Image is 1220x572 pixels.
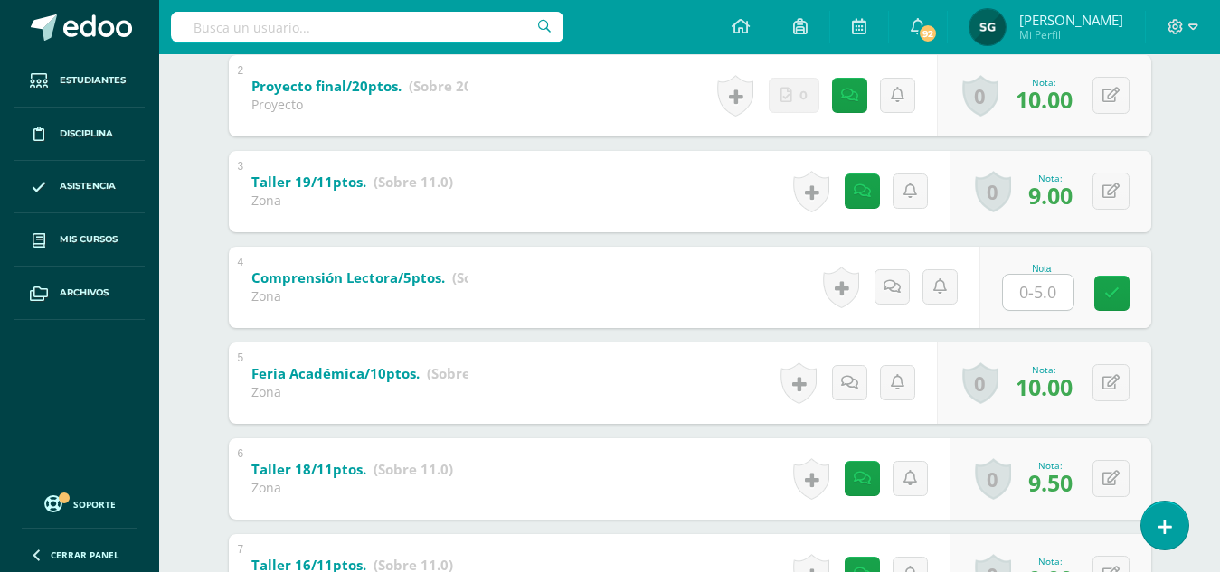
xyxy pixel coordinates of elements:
a: Taller 18/11ptos. (Sobre 11.0) [251,455,453,484]
span: Mis cursos [60,232,118,247]
span: Disciplina [60,127,113,141]
span: [PERSON_NAME] [1019,11,1123,29]
b: Proyecto final/20ptos. [251,77,402,95]
b: Feria Académica/10ptos. [251,364,420,382]
div: Zona [251,287,468,305]
input: Busca un usuario... [171,12,563,42]
a: Feria Académica/10ptos. (Sobre 10.0) [251,360,506,389]
b: Comprensión Lectora/5ptos. [251,268,445,286]
span: 10.00 [1016,371,1073,402]
strong: (Sobre 20.0) [409,77,488,95]
div: Nota [1002,264,1082,274]
a: Estudiantes [14,54,145,108]
div: Zona [251,192,453,209]
span: Soporte [73,498,116,511]
div: Nota: [1028,459,1073,472]
strong: (Sobre 5.0) [452,268,524,286]
b: Taller 18/11ptos. [251,460,366,478]
a: Proyecto final/20ptos. (Sobre 20.0) [251,72,488,101]
span: 9.00 [1028,180,1073,211]
div: Nota: [1028,172,1073,184]
input: 0-5.0 [1003,275,1073,310]
a: Disciplina [14,108,145,161]
a: Asistencia [14,161,145,214]
span: Cerrar panel [51,549,119,561]
a: 0 [975,458,1011,500]
b: Taller 19/11ptos. [251,173,366,191]
a: Comprensión Lectora/5ptos. (Sobre 5.0) [251,264,524,293]
a: 0 [962,75,998,117]
a: Archivos [14,267,145,320]
a: Soporte [22,491,137,515]
span: 10.00 [1016,84,1073,115]
div: Nota: [1016,363,1073,376]
span: 0 [799,79,808,112]
span: 92 [918,23,938,43]
span: Archivos [60,286,109,300]
strong: (Sobre 11.0) [374,173,453,191]
span: Asistencia [60,179,116,193]
div: Zona [251,479,453,496]
span: Mi Perfil [1019,27,1123,42]
img: 41262f1f50d029ad015f7fe7286c9cb7.png [969,9,1006,45]
div: Zona [251,383,468,400]
a: 0 [975,171,1011,212]
span: 9.50 [1028,467,1073,498]
div: Nota: [1016,76,1073,89]
strong: (Sobre 10.0) [427,364,506,382]
a: Taller 19/11ptos. (Sobre 11.0) [251,168,453,197]
strong: (Sobre 11.0) [374,460,453,478]
div: Nota: [1028,555,1073,567]
span: Estudiantes [60,73,126,88]
a: Mis cursos [14,213,145,267]
a: 0 [962,362,998,404]
div: Proyecto [251,96,468,113]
